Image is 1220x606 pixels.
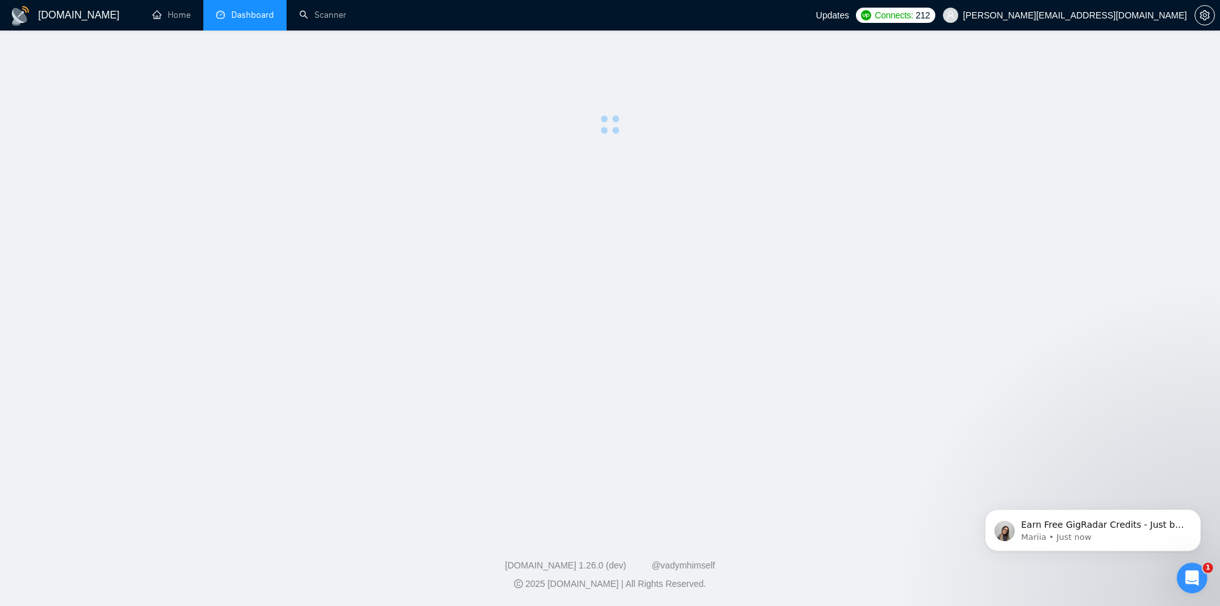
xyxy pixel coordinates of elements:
[966,483,1220,572] iframe: Intercom notifications message
[10,6,30,26] img: logo
[1177,563,1207,593] iframe: Intercom live chat
[651,560,715,570] a: @vadymhimself
[875,8,913,22] span: Connects:
[816,10,849,20] span: Updates
[216,10,225,19] span: dashboard
[505,560,627,570] a: [DOMAIN_NAME] 1.26.0 (dev)
[916,8,930,22] span: 212
[861,10,871,20] img: upwork-logo.png
[1203,563,1213,573] span: 1
[1195,10,1215,20] a: setting
[1195,10,1214,20] span: setting
[152,10,191,20] a: homeHome
[10,577,1210,591] div: 2025 [DOMAIN_NAME] | All Rights Reserved.
[1195,5,1215,25] button: setting
[946,11,955,20] span: user
[514,579,523,588] span: copyright
[299,10,346,20] a: searchScanner
[231,10,274,20] span: Dashboard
